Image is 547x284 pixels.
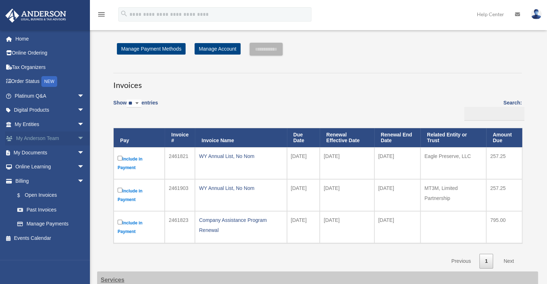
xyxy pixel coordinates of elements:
span: arrow_drop_down [77,89,92,103]
span: arrow_drop_down [77,131,92,146]
a: Manage Payment Methods [117,43,186,55]
a: My Anderson Teamarrow_drop_down [5,131,95,146]
a: Events Calendar [5,231,95,245]
a: Tax Organizers [5,60,95,74]
a: Order StatusNEW [5,74,95,89]
a: Manage Payments [10,217,92,231]
td: [DATE] [287,211,320,243]
td: 2461821 [165,147,195,179]
td: 2461823 [165,211,195,243]
th: Renewal End Date: activate to sort column ascending [374,128,421,148]
td: [DATE] [374,147,421,179]
label: Include in Payment [118,154,161,172]
a: My Documentsarrow_drop_down [5,145,95,160]
th: Invoice Name: activate to sort column ascending [195,128,287,148]
input: Include in Payment [118,188,122,192]
span: arrow_drop_down [77,145,92,160]
td: Eagle Preserve, LLC [420,147,486,179]
i: search [120,10,128,18]
td: [DATE] [374,179,421,211]
td: [DATE] [320,147,374,179]
a: Online Learningarrow_drop_down [5,160,95,174]
td: 2461903 [165,179,195,211]
a: Platinum Q&Aarrow_drop_down [5,89,95,103]
label: Include in Payment [118,218,161,236]
th: Invoice #: activate to sort column ascending [165,128,195,148]
div: NEW [41,76,57,87]
img: Anderson Advisors Platinum Portal [3,9,68,23]
div: WY Annual List, No Nom [199,183,283,193]
th: Pay: activate to sort column descending [114,128,165,148]
span: arrow_drop_down [77,103,92,118]
td: [DATE] [320,211,374,243]
th: Renewal Effective Date: activate to sort column ascending [320,128,374,148]
input: Include in Payment [118,156,122,160]
a: Home [5,32,95,46]
a: Past Invoices [10,202,92,217]
span: arrow_drop_down [77,117,92,132]
th: Amount Due: activate to sort column ascending [486,128,522,148]
label: Show entries [113,98,158,115]
th: Related Entity or Trust: activate to sort column ascending [420,128,486,148]
td: MT3M, Limited Partnership [420,179,486,211]
img: User Pic [531,9,542,19]
td: [DATE] [320,179,374,211]
a: Previous [446,254,476,269]
td: [DATE] [374,211,421,243]
span: arrow_drop_down [77,160,92,174]
td: 257.25 [486,179,522,211]
td: 257.25 [486,147,522,179]
strong: Services [101,277,124,283]
label: Include in Payment [118,186,161,204]
div: WY Annual List, No Nom [199,151,283,161]
span: arrow_drop_down [77,174,92,188]
td: [DATE] [287,179,320,211]
i: menu [97,10,106,19]
a: My Entitiesarrow_drop_down [5,117,95,131]
th: Due Date: activate to sort column ascending [287,128,320,148]
h3: Invoices [113,73,522,91]
div: Company Assistance Program Renewal [199,215,283,235]
input: Include in Payment [118,220,122,224]
select: Showentries [127,99,141,108]
a: Online Ordering [5,46,95,60]
input: Search: [464,107,524,121]
a: Manage Account [195,43,241,55]
td: [DATE] [287,147,320,179]
a: Billingarrow_drop_down [5,174,92,188]
td: 795.00 [486,211,522,243]
a: $Open Invoices [10,188,88,203]
a: Digital Productsarrow_drop_down [5,103,95,117]
a: menu [97,13,106,19]
span: $ [21,191,25,200]
label: Search: [462,98,522,121]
